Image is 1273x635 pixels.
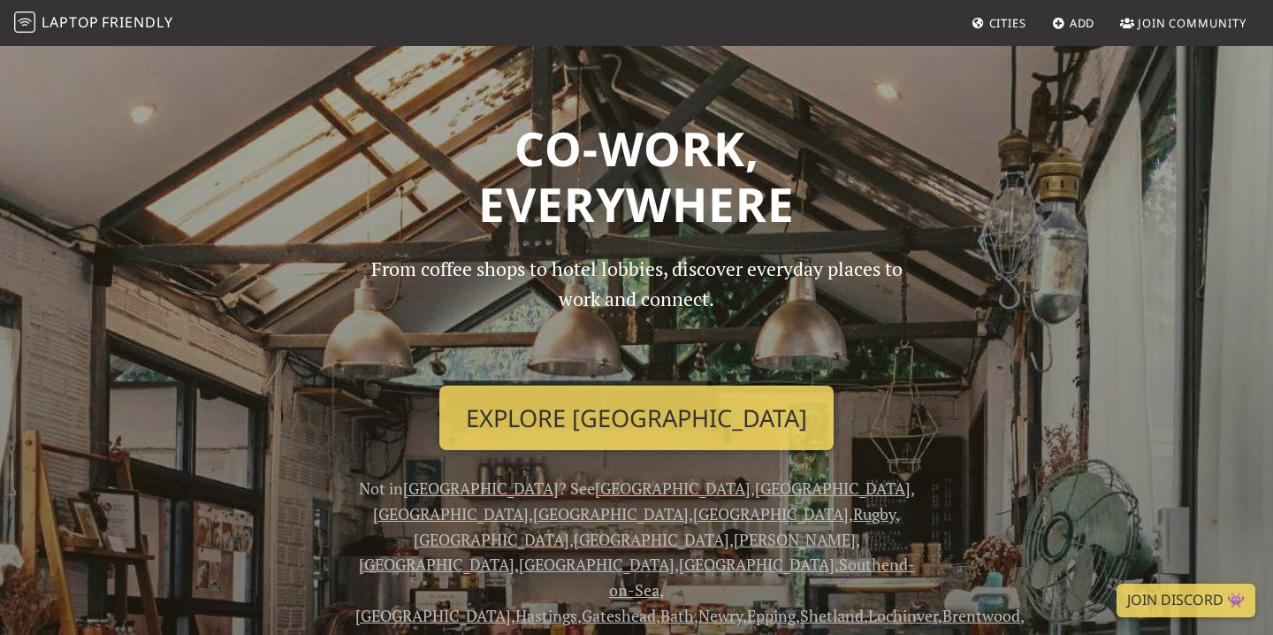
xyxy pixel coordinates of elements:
[14,11,35,33] img: LaptopFriendly
[1070,15,1095,31] span: Add
[439,386,834,451] a: Explore [GEOGRAPHIC_DATA]
[355,605,511,626] a: [GEOGRAPHIC_DATA]
[373,503,529,524] a: [GEOGRAPHIC_DATA]
[679,554,835,575] a: [GEOGRAPHIC_DATA]
[853,503,896,524] a: Rugby
[747,605,796,626] a: Epping
[403,478,559,499] a: [GEOGRAPHIC_DATA]
[359,554,515,575] a: [GEOGRAPHIC_DATA]
[519,554,675,575] a: [GEOGRAPHIC_DATA]
[755,478,911,499] a: [GEOGRAPHIC_DATA]
[734,529,856,550] a: [PERSON_NAME]
[414,529,569,550] a: [GEOGRAPHIC_DATA]
[1138,15,1246,31] span: Join Community
[102,12,172,32] span: Friendly
[14,8,173,39] a: LaptopFriendly LaptopFriendly
[582,605,656,626] a: Gateshead
[515,605,577,626] a: Hastings
[355,254,918,371] p: From coffee shops to hotel lobbies, discover everyday places to work and connect.
[64,120,1209,233] h1: Co-work, Everywhere
[964,7,1033,39] a: Cities
[1113,7,1254,39] a: Join Community
[660,605,694,626] a: Bath
[800,605,864,626] a: Shetland
[533,503,689,524] a: [GEOGRAPHIC_DATA]
[942,605,1020,626] a: Brentwood
[693,503,849,524] a: [GEOGRAPHIC_DATA]
[989,15,1026,31] span: Cities
[868,605,938,626] a: Lochinver
[595,478,751,499] a: [GEOGRAPHIC_DATA]
[698,605,743,626] a: Newry
[42,12,99,32] span: Laptop
[1045,7,1102,39] a: Add
[1117,584,1255,617] a: Join Discord 👾
[574,529,729,550] a: [GEOGRAPHIC_DATA]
